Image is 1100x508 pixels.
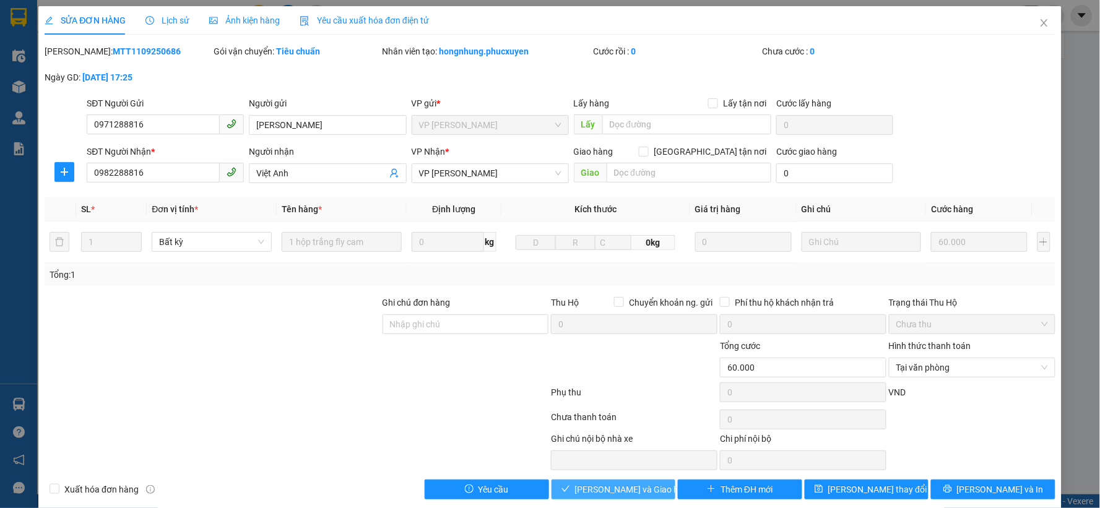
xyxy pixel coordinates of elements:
[631,46,636,56] b: 0
[45,45,211,58] div: [PERSON_NAME]:
[797,197,927,222] th: Ghi chú
[720,341,760,351] span: Tổng cước
[113,46,181,56] b: MTT1109250686
[87,97,244,110] div: SĐT Người Gửi
[419,164,561,183] span: VP Hạ Long
[574,204,617,214] span: Kích thước
[432,204,475,214] span: Định lượng
[440,46,529,56] b: hongnhung.phucxuyen
[896,315,1048,334] span: Chưa thu
[282,204,322,214] span: Tên hàng
[54,162,74,182] button: plus
[607,163,772,183] input: Dọc đường
[776,147,837,157] label: Cước giao hàng
[50,232,69,252] button: delete
[889,341,971,351] label: Hình thức thanh toán
[624,296,717,309] span: Chuyển khoản ng. gửi
[82,72,132,82] b: [DATE] 17:25
[479,483,509,496] span: Yêu cầu
[552,480,676,499] button: check[PERSON_NAME] và Giao hàng
[55,167,74,177] span: plus
[931,480,1055,499] button: printer[PERSON_NAME] và In
[889,296,1055,309] div: Trạng thái Thu Hộ
[815,484,823,494] span: save
[383,314,549,334] input: Ghi chú đơn hàng
[1027,6,1062,41] button: Close
[81,204,91,214] span: SL
[412,147,446,157] span: VP Nhận
[555,235,595,250] input: R
[595,235,631,250] input: C
[931,232,1028,252] input: 0
[383,45,591,58] div: Nhân viên tạo:
[209,15,280,25] span: Ảnh kiện hàng
[425,480,549,499] button: exclamation-circleYêu cầu
[957,483,1044,496] span: [PERSON_NAME] và In
[249,145,406,158] div: Người nhận
[249,97,406,110] div: Người gửi
[730,296,839,309] span: Phí thu hộ khách nhận trả
[574,163,607,183] span: Giao
[551,432,717,450] div: Ghi chú nội bộ nhà xe
[227,119,236,129] span: phone
[931,204,973,214] span: Cước hàng
[300,15,429,25] span: Yêu cầu xuất hóa đơn điện tử
[276,46,320,56] b: Tiêu chuẩn
[45,15,126,25] span: SỬA ĐƠN HÀNG
[145,16,154,25] span: clock-circle
[1037,232,1050,252] button: plus
[152,204,198,214] span: Đơn vị tính
[550,410,719,432] div: Chưa thanh toán
[594,45,760,58] div: Cước rồi :
[805,480,929,499] button: save[PERSON_NAME] thay đổi
[720,432,886,450] div: Chi phí nội bộ
[159,233,264,251] span: Bất kỳ
[810,46,815,56] b: 0
[389,168,399,178] span: user-add
[484,232,496,252] span: kg
[649,145,771,158] span: [GEOGRAPHIC_DATA] tận nơi
[45,16,53,25] span: edit
[419,116,561,134] span: VP Dương Đình Nghệ
[146,485,155,494] span: info-circle
[50,268,425,282] div: Tổng: 1
[59,483,144,496] span: Xuất hóa đơn hàng
[282,232,402,252] input: VD: Bàn, Ghế
[762,45,929,58] div: Chưa cước :
[383,298,451,308] label: Ghi chú đơn hàng
[550,385,719,407] div: Phụ thu
[209,16,218,25] span: picture
[896,358,1048,377] span: Tại văn phòng
[943,484,952,494] span: printer
[45,71,211,84] div: Ngày GD:
[721,483,773,496] span: Thêm ĐH mới
[575,483,694,496] span: [PERSON_NAME] và Giao hàng
[516,235,556,250] input: D
[87,145,244,158] div: SĐT Người Nhận
[718,97,771,110] span: Lấy tận nơi
[776,163,893,183] input: Cước giao hàng
[631,235,676,250] span: 0kg
[1039,18,1049,28] span: close
[776,98,831,108] label: Cước lấy hàng
[889,387,906,397] span: VND
[802,232,922,252] input: Ghi Chú
[574,98,610,108] span: Lấy hàng
[412,97,569,110] div: VP gửi
[300,16,310,26] img: icon
[551,298,579,308] span: Thu Hộ
[214,45,380,58] div: Gói vận chuyển:
[227,167,236,177] span: phone
[465,484,474,494] span: exclamation-circle
[574,147,613,157] span: Giao hàng
[678,480,802,499] button: plusThêm ĐH mới
[707,484,716,494] span: plus
[561,484,570,494] span: check
[145,15,189,25] span: Lịch sử
[695,232,792,252] input: 0
[602,114,772,134] input: Dọc đường
[695,204,741,214] span: Giá trị hàng
[828,483,927,496] span: [PERSON_NAME] thay đổi
[574,114,602,134] span: Lấy
[776,115,893,135] input: Cước lấy hàng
